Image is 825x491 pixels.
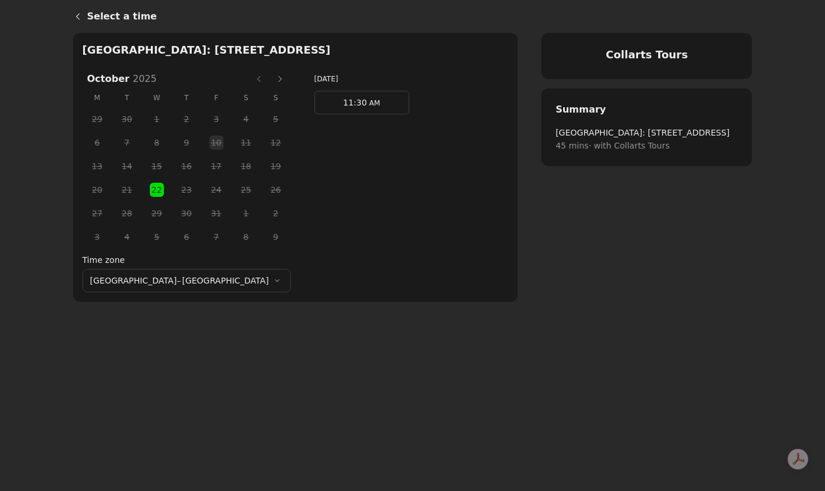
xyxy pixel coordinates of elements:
[249,70,268,88] button: Previous month
[208,181,225,199] span: 24
[367,99,380,107] span: AM
[271,70,290,88] button: Next month
[83,72,248,86] h3: October
[209,183,223,197] button: Friday, 24 October 2025
[314,91,409,114] a: 11:30 AM
[208,228,225,246] span: 7
[178,228,195,246] span: 6
[150,159,164,173] button: Wednesday, 15 October 2025
[239,183,253,197] button: Saturday, 25 October 2025
[343,98,367,107] span: 11:30
[120,159,134,173] button: Tuesday, 14 October 2025
[269,206,283,220] button: Sunday, 2 November 2025
[150,136,164,150] button: Wednesday, 8 October 2025
[90,230,104,244] button: Monday, 3 November 2025
[148,110,166,128] span: 1
[237,110,255,128] span: 4
[237,205,255,222] span: 1
[179,112,193,126] button: Thursday, 2 October 2025
[118,110,136,128] span: 30
[237,181,255,199] span: 25
[120,206,134,220] button: Tuesday, 28 October 2025
[178,181,195,199] span: 23
[179,183,193,197] button: Thursday, 23 October 2025
[118,228,136,246] span: 4
[231,88,261,107] span: S
[172,88,201,107] span: T
[150,112,164,126] button: Wednesday, 1 October 2025
[556,103,738,117] h2: Summary
[239,136,253,150] button: Saturday, 11 October 2025
[118,181,136,199] span: 21
[150,230,164,244] button: Wednesday, 5 November 2025
[83,42,509,58] h2: [GEOGRAPHIC_DATA]: [STREET_ADDRESS]
[118,134,136,151] span: 7
[112,88,142,107] span: T
[88,157,106,175] span: 13
[178,110,195,128] span: 2
[267,181,285,199] span: 26
[179,230,193,244] button: Thursday, 6 November 2025
[148,134,166,151] span: 8
[261,88,291,107] span: S
[209,136,223,150] button: Friday, 10 October 2025
[179,206,193,220] button: Thursday, 30 October 2025
[178,157,195,175] span: 16
[90,206,104,220] button: Monday, 27 October 2025
[269,112,283,126] button: Sunday, 5 October 2025
[269,159,283,173] button: Sunday, 19 October 2025
[237,228,255,246] span: 8
[148,228,166,246] span: 5
[120,183,134,197] button: Tuesday, 21 October 2025
[556,139,738,152] span: 45 mins · with Collarts Tours
[90,159,104,173] button: Monday, 13 October 2025
[118,205,136,222] span: 28
[148,181,166,199] span: 22
[267,157,285,175] span: 19
[87,9,752,24] h1: Select a time
[120,112,134,126] button: Tuesday, 30 September 2025
[148,157,166,175] span: 15
[269,183,283,197] button: Sunday, 26 October 2025
[133,73,157,84] span: 2025
[179,159,193,173] button: Thursday, 16 October 2025
[120,230,134,244] button: Tuesday, 4 November 2025
[142,88,171,107] span: W
[208,110,225,128] span: 3
[269,230,283,244] button: Sunday, 9 November 2025
[88,228,106,246] span: 3
[208,157,225,175] span: 17
[239,112,253,126] button: Saturday, 4 October 2025
[237,134,255,151] span: 11
[239,230,253,244] button: Saturday, 8 November 2025
[269,136,283,150] button: Sunday, 12 October 2025
[201,88,231,107] span: F
[556,47,738,62] h4: Collarts Tours
[179,136,193,150] button: Thursday, 9 October 2025
[267,228,285,246] span: 9
[267,205,285,222] span: 2
[208,205,225,222] span: 31
[150,206,164,220] button: Wednesday, 29 October 2025
[120,136,134,150] button: Tuesday, 7 October 2025
[83,253,291,266] label: Time zone
[83,88,112,107] span: M
[90,112,104,126] button: Monday, 29 September 2025
[150,183,164,197] button: Wednesday, 22 October 2025 selected
[237,157,255,175] span: 18
[209,230,223,244] button: Friday, 7 November 2025
[209,159,223,173] button: Friday, 17 October 2025
[88,181,106,199] span: 20
[83,269,291,292] button: [GEOGRAPHIC_DATA]–[GEOGRAPHIC_DATA]
[88,134,106,151] span: 6
[90,136,104,150] button: Monday, 6 October 2025
[64,2,87,31] a: Back
[118,157,136,175] span: 14
[209,206,223,220] button: Friday, 31 October 2025
[88,110,106,128] span: 29
[88,205,106,222] span: 27
[556,126,738,139] span: [GEOGRAPHIC_DATA]: [STREET_ADDRESS]
[267,110,285,128] span: 5
[239,159,253,173] button: Saturday, 18 October 2025
[178,134,195,151] span: 9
